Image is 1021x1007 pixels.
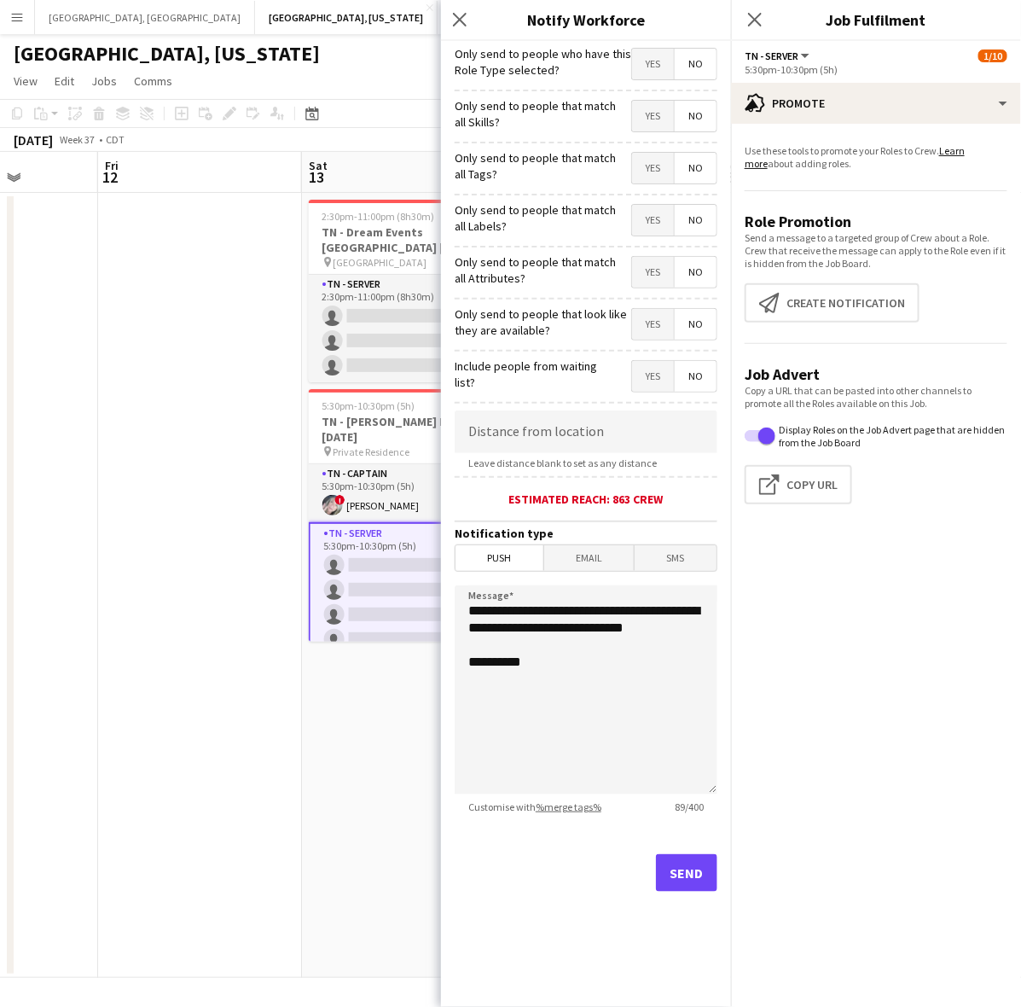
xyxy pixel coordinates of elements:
span: Sat [309,158,328,173]
a: Learn more [745,144,965,170]
span: Customise with [455,800,615,813]
a: Edit [48,70,81,92]
span: SMS [635,545,716,571]
span: TN - Server [745,49,798,62]
span: No [675,205,716,236]
app-card-role: TN - Captain1A1/15:30pm-10:30pm (5h)![PERSON_NAME] [309,464,500,522]
button: [GEOGRAPHIC_DATA], [US_STATE] [255,1,438,34]
span: Yes [632,361,674,392]
span: Fri [105,158,119,173]
span: Private Residence [334,445,410,458]
span: 89 / 400 [661,800,717,813]
app-card-role: TN - Server1I0/95:30pm-10:30pm (5h) [309,522,500,782]
span: No [675,257,716,288]
h3: Role Promotion [745,212,1007,231]
span: Email [544,545,635,571]
span: 13 [306,167,328,187]
span: Yes [632,309,674,340]
div: CDT [106,133,125,146]
p: Send a message to a targeted group of Crew about a Role. Crew that receive the message can apply ... [745,231,1007,270]
div: Promote [731,83,1021,124]
div: [DATE] [14,131,53,148]
label: Only send to people who have this Role Type selected? [455,46,631,77]
a: %merge tags% [536,800,601,813]
h3: TN - Dream Events [GEOGRAPHIC_DATA] [DATE] [309,224,500,255]
a: Jobs [84,70,124,92]
label: Only send to people that match all Tags? [455,150,617,181]
app-job-card: 2:30pm-11:00pm (8h30m)0/3TN - Dream Events [GEOGRAPHIC_DATA] [DATE] [GEOGRAPHIC_DATA]1 RoleTN - S... [309,200,500,382]
label: Only send to people that look like they are available? [455,306,631,337]
h3: Notification type [455,526,717,541]
a: Comms [127,70,179,92]
span: No [675,101,716,131]
p: Use these tools to promote your Roles to Crew. about adding roles. [745,144,1007,170]
span: No [675,153,716,183]
h3: Notify Workforce [441,9,731,31]
span: Leave distance blank to set as any distance [455,457,670,469]
span: Comms [134,73,172,89]
span: Edit [55,73,74,89]
a: View [7,70,44,92]
h1: [GEOGRAPHIC_DATA], [US_STATE] [14,41,320,67]
label: Only send to people that match all Skills? [455,98,618,129]
span: Yes [632,205,674,236]
app-card-role: TN - Server0/32:30pm-11:00pm (8h30m) [309,275,500,382]
span: Yes [632,49,674,79]
label: Only send to people that match all Labels? [455,202,619,233]
span: 5:30pm-10:30pm (5h) [322,399,415,412]
span: Yes [632,153,674,183]
button: Send [656,854,717,892]
span: No [675,309,716,340]
label: Include people from waiting list? [455,358,603,389]
span: 2:30pm-11:00pm (8h30m) [322,210,435,223]
span: No [675,361,716,392]
h3: Job Fulfilment [731,9,1021,31]
span: Yes [632,257,674,288]
button: TN - Server [745,49,812,62]
label: Only send to people that match all Attributes? [455,254,624,285]
h3: TN - [PERSON_NAME] Eagle [DATE] [309,414,500,445]
button: [GEOGRAPHIC_DATA], [GEOGRAPHIC_DATA] [35,1,255,34]
button: Create notification [745,283,919,323]
span: 1/10 [978,49,1007,62]
span: [GEOGRAPHIC_DATA] [334,256,427,269]
span: ! [335,495,345,505]
h3: Job Advert [745,364,1007,384]
span: Week 37 [56,133,99,146]
app-job-card: 5:30pm-10:30pm (5h)1/10TN - [PERSON_NAME] Eagle [DATE] Private Residence2 RolesTN - Captain1A1/15... [309,389,500,642]
span: View [14,73,38,89]
span: Push [455,545,543,571]
span: 12 [102,167,119,187]
span: Jobs [91,73,117,89]
button: Copy Url [745,465,852,504]
div: Estimated reach: 863 crew [455,492,717,507]
div: 5:30pm-10:30pm (5h) [745,63,1007,76]
span: No [675,49,716,79]
p: Copy a URL that can be pasted into other channels to promote all the Roles available on this Job. [745,384,1007,410]
span: Yes [632,101,674,131]
label: Display Roles on the Job Advert page that are hidden from the Job Board [775,423,1007,449]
